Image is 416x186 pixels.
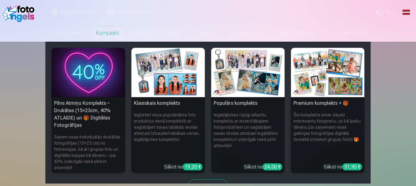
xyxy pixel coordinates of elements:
a: Magnēti [126,25,159,42]
img: Pilns Atmiņu Komplekts – Drukātas (15×23cm, 40% ATLAIDE) un 🎁 Digitālas Fotogrāfijas [52,48,125,97]
img: Premium komplekts + 🎁 [291,48,365,97]
img: /fa1 [2,2,38,22]
img: Klasiskais komplekts [131,48,205,97]
h6: Iegūstiet visus populārākos foto produktus vienā komplektā un saglabājiet savas labākās skolas at... [131,109,205,161]
h5: Populārs komplekts [211,97,285,109]
a: Komplekti [89,25,126,42]
a: Foto kalendāri [222,25,270,42]
a: Suvenīri [190,25,222,42]
h5: Klasiskais komplekts [131,97,205,109]
div: 24,00 € [263,163,282,170]
h5: Pilns Atmiņu Komplekts – Drukātas (15×23cm, 40% ATLAIDE) un 🎁 Digitālas Fotogrāfijas [52,97,125,131]
div: 31,90 € [342,163,362,170]
a: Premium komplekts + 🎁 Premium komplekts + 🎁Šis komplekts ietver daudz interesantu fotopreču, un k... [291,48,365,173]
a: Foto izdrukas [42,25,89,42]
a: Atslēgu piekariņi [270,25,322,42]
a: Populārs komplektsPopulārs komplektsIegādājieties rūpīgi atlasītu komplektu ar iecienītākajiem fo... [211,48,285,173]
div: Sākot no [244,163,282,171]
a: Visi produkti [322,25,374,42]
div: Sākot no [164,163,203,171]
a: Krūzes [159,25,190,42]
a: Klasiskais komplektsKlasiskais komplektsIegūstiet visus populārākos foto produktus vienā komplekt... [131,48,205,173]
div: 19,20 € [183,163,203,170]
div: Sākot no [324,163,362,171]
h6: Iegādājieties rūpīgi atlasītu komplektu ar iecienītākajiem fotoproduktiem un saglabājiet savas sk... [211,109,285,161]
h6: Saņem visas individuālās drukātās fotogrāfijas (15×23 cm) no fotosesijas, kā arī grupas foto un d... [52,131,125,173]
a: Pilns Atmiņu Komplekts – Drukātas (15×23cm, 40% ATLAIDE) un 🎁 Digitālas Fotogrāfijas Pilns Atmiņu... [52,48,125,173]
h6: Šis komplekts ietver daudz interesantu fotopreču, un kā īpašu dāvanu jūs saņemsiet visas galerija... [291,109,365,161]
img: Populārs komplekts [211,48,285,97]
h5: Premium komplekts + 🎁 [291,97,365,109]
